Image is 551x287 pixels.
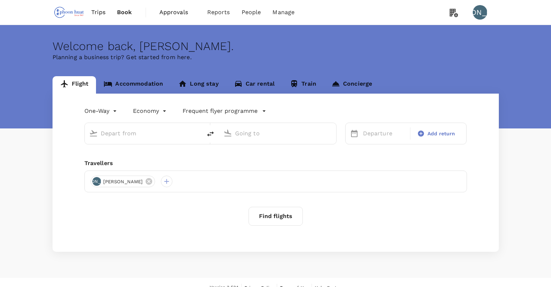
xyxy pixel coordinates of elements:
input: Depart from [101,128,187,139]
div: Welcome back , [PERSON_NAME] . [53,40,499,53]
a: Concierge [324,76,380,94]
span: Book [117,8,132,17]
div: [PERSON_NAME][PERSON_NAME] [91,176,155,187]
button: delete [202,125,219,143]
div: [PERSON_NAME] [92,177,101,186]
span: Add return [427,130,455,138]
a: Train [282,76,324,94]
img: Phoon Huat PTE. LTD. [53,4,86,20]
a: Car rental [226,76,283,94]
button: Frequent flyer programme [183,107,266,115]
p: Frequent flyer programme [183,107,258,115]
span: Trips [91,8,105,17]
a: Long stay [171,76,226,94]
button: Open [197,132,198,134]
span: Approvals [159,8,196,17]
span: People [242,8,261,17]
span: [PERSON_NAME] [99,178,147,185]
p: Planning a business trip? Get started from here. [53,53,499,62]
button: Find flights [249,207,303,226]
a: Accommodation [96,76,171,94]
input: Going to [235,128,321,139]
div: One-Way [84,105,118,117]
div: Travellers [84,159,467,168]
button: Open [331,132,333,134]
p: Departure [363,129,406,138]
span: Manage [272,8,295,17]
div: [PERSON_NAME] [473,5,487,20]
a: Flight [53,76,96,94]
span: Reports [207,8,230,17]
div: Economy [133,105,168,117]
